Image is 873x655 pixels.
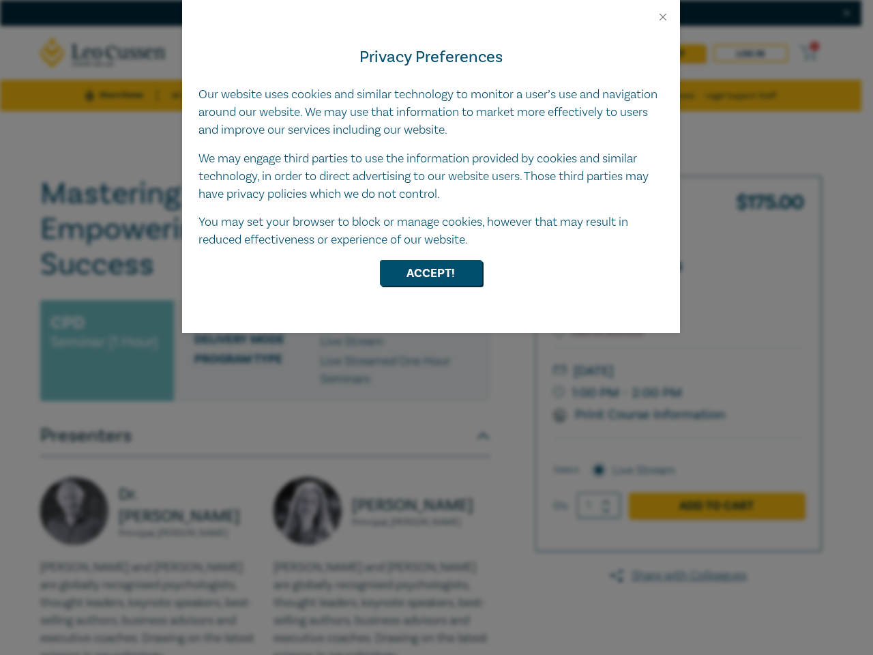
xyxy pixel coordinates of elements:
p: We may engage third parties to use the information provided by cookies and similar technology, in... [198,150,664,203]
button: Accept! [380,260,482,286]
p: Our website uses cookies and similar technology to monitor a user’s use and navigation around our... [198,86,664,139]
h4: Privacy Preferences [198,45,664,70]
p: You may set your browser to block or manage cookies, however that may result in reduced effective... [198,214,664,249]
button: Close [657,11,669,23]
